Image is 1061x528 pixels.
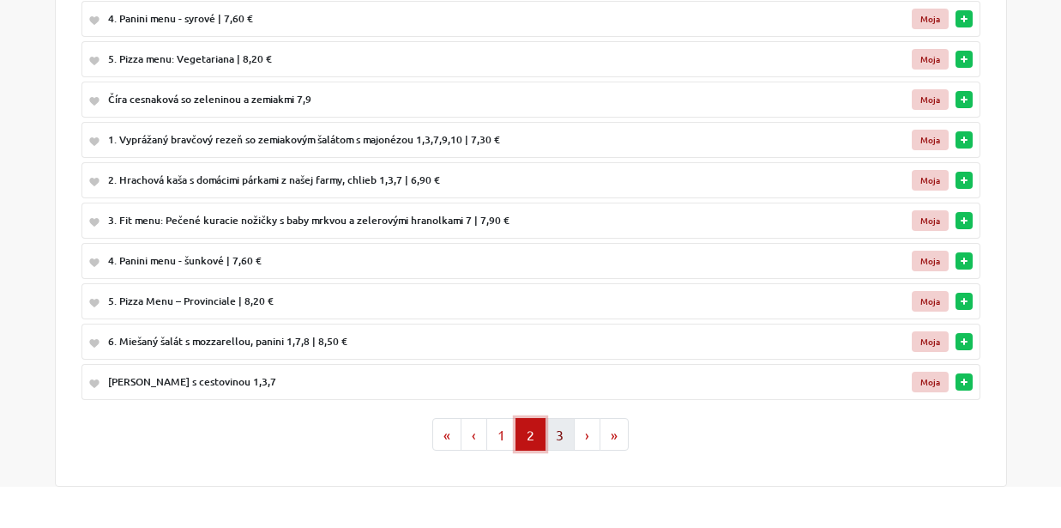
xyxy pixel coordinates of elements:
div: [PERSON_NAME] s cestovinou 1,3,7 [108,374,813,390]
button: Go to previous page [461,418,487,451]
button: Go to last page [600,418,629,451]
div: 4. Panini menu - syrové | 7,60 € [108,11,813,27]
button: Go to page 2 [515,418,546,451]
button: Go to page 1 [486,418,516,451]
div: Moja [912,89,949,110]
div: 4. Panini menu - šunkové | 7,60 € [108,253,813,269]
div: 5. Pizza Menu – Provinciale | 8,20 € [108,294,813,309]
button: Go to next page [574,418,600,451]
div: Moja [912,251,949,271]
ul: Pagination [81,418,980,451]
div: 6. Miešaný šalát s mozzarellou, panini 1,7,8 | 8,50 € [108,334,813,349]
div: 3. Fit menu: Pečené kuracie nožičky s baby mrkvou a zelerovými hranolkami 7 | 7,90 € [108,213,813,228]
div: Moja [912,130,949,150]
div: 1. Vyprážaný bravčový rezeň so zemiakovým šalátom s majonézou 1,3,7,9,10 | 7,30 € [108,132,813,148]
div: Moja [912,9,949,29]
div: Moja [912,331,949,352]
div: Moja [912,372,949,392]
div: 5. Pizza menu: Vegetariana | 8,20 € [108,52,813,67]
button: Go to page 3 [545,418,575,451]
div: Moja [912,291,949,312]
button: Go to first page [432,418,461,451]
div: Číra cesnaková so zeleninou a zemiakmi 7,9 [108,92,813,107]
div: Moja [912,49,949,70]
div: 2. Hrachová kaša s domácimi párkami z našej farmy, chlieb 1,3,7 | 6,90 € [108,173,813,188]
div: Moja [912,210,949,231]
div: Moja [912,170,949,191]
